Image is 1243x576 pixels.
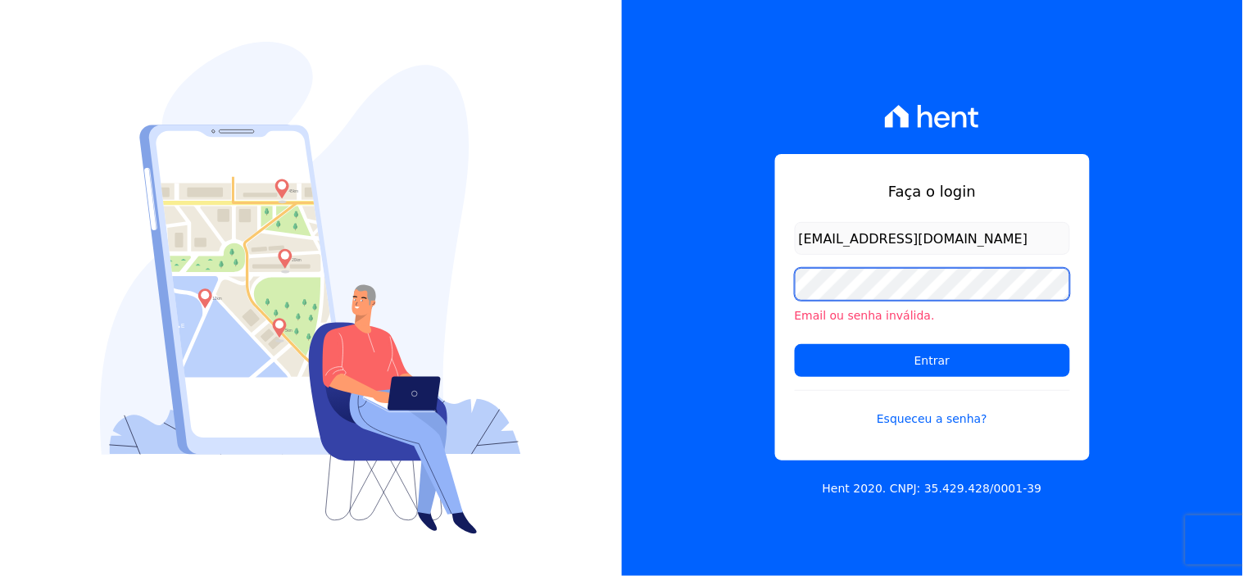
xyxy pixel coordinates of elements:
[795,344,1070,377] input: Entrar
[795,180,1070,202] h1: Faça o login
[795,390,1070,428] a: Esqueceu a senha?
[100,42,521,534] img: Login
[795,307,1070,324] li: Email ou senha inválida.
[823,480,1042,497] p: Hent 2020. CNPJ: 35.429.428/0001-39
[795,222,1070,255] input: Email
